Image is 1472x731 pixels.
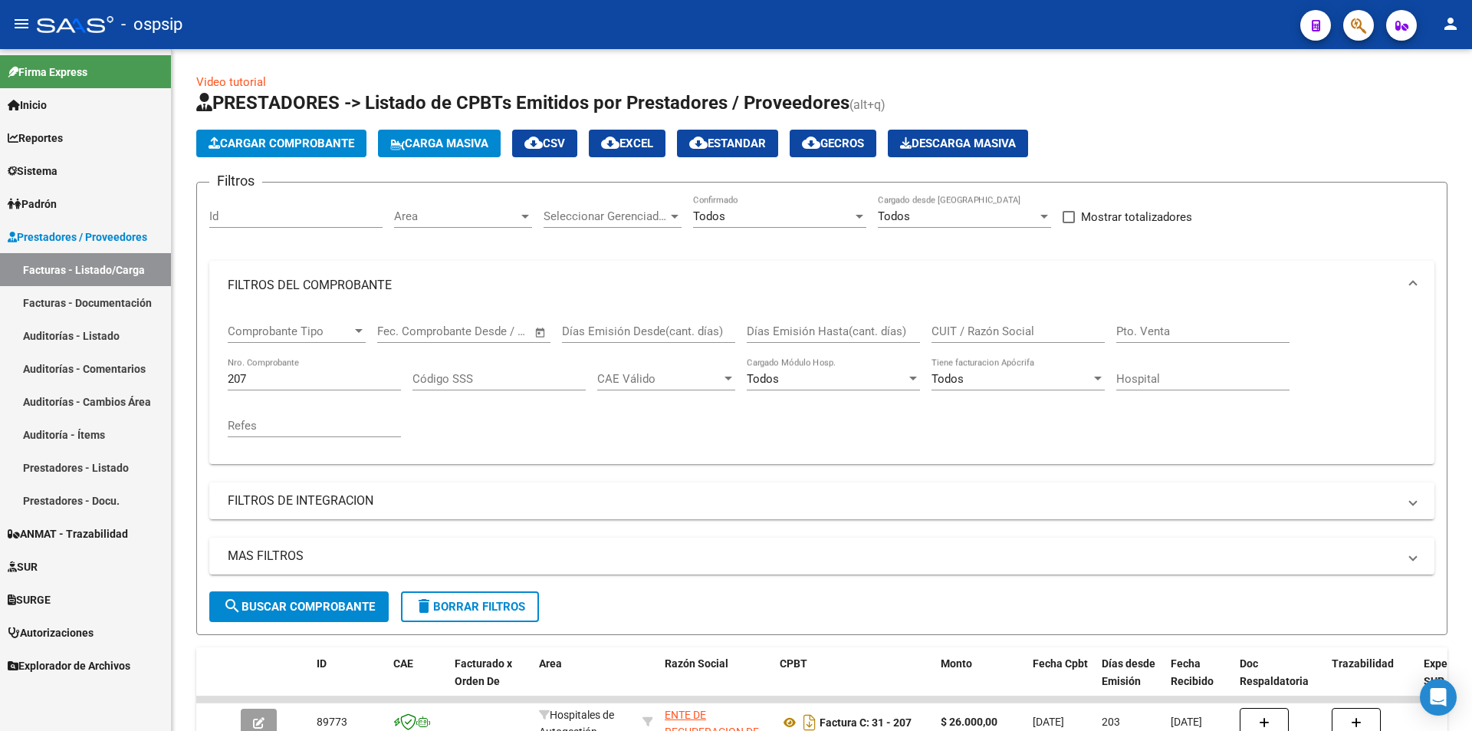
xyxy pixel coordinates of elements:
[209,170,262,192] h3: Filtros
[223,597,242,615] mat-icon: search
[8,558,38,575] span: SUR
[539,657,562,670] span: Area
[1332,657,1394,670] span: Trazabilidad
[415,600,525,614] span: Borrar Filtros
[780,657,807,670] span: CPBT
[524,133,543,152] mat-icon: cloud_download
[8,163,58,179] span: Sistema
[1102,716,1120,728] span: 203
[932,372,964,386] span: Todos
[415,597,433,615] mat-icon: delete
[8,64,87,81] span: Firma Express
[1102,657,1155,687] span: Días desde Emisión
[1165,647,1234,715] datatable-header-cell: Fecha Recibido
[196,92,849,114] span: PRESTADORES -> Listado de CPBTs Emitidos por Prestadores / Proveedores
[532,324,550,341] button: Open calendar
[888,130,1028,157] app-download-masive: Descarga masiva de comprobantes (adjuntos)
[601,137,653,150] span: EXCEL
[1081,208,1192,226] span: Mostrar totalizadores
[941,716,997,728] strong: $ 26.000,00
[228,492,1398,509] mat-panel-title: FILTROS DE INTEGRACION
[8,97,47,114] span: Inicio
[317,716,347,728] span: 89773
[747,372,779,386] span: Todos
[1171,716,1202,728] span: [DATE]
[401,591,539,622] button: Borrar Filtros
[665,657,728,670] span: Razón Social
[1096,647,1165,715] datatable-header-cell: Días desde Emisión
[12,15,31,33] mat-icon: menu
[209,538,1434,575] mat-expansion-panel-header: MAS FILTROS
[378,130,501,157] button: Carga Masiva
[223,600,375,614] span: Buscar Comprobante
[597,372,721,386] span: CAE Válido
[394,209,518,223] span: Area
[888,130,1028,157] button: Descarga Masiva
[196,130,366,157] button: Cargar Comprobante
[228,277,1398,294] mat-panel-title: FILTROS DEL COMPROBANTE
[878,209,910,223] span: Todos
[8,196,57,212] span: Padrón
[533,647,636,715] datatable-header-cell: Area
[589,130,665,157] button: EXCEL
[228,548,1398,565] mat-panel-title: MAS FILTROS
[790,130,876,157] button: Gecros
[8,591,51,608] span: SURGE
[849,97,886,112] span: (alt+q)
[802,137,864,150] span: Gecros
[8,525,128,542] span: ANMAT - Trazabilidad
[310,647,387,715] datatable-header-cell: ID
[544,209,668,223] span: Seleccionar Gerenciador
[677,130,778,157] button: Estandar
[524,137,565,150] span: CSV
[1171,657,1214,687] span: Fecha Recibido
[689,133,708,152] mat-icon: cloud_download
[900,137,1016,150] span: Descarga Masiva
[393,657,413,670] span: CAE
[455,657,512,687] span: Facturado x Orden De
[317,657,327,670] span: ID
[512,130,577,157] button: CSV
[209,310,1434,464] div: FILTROS DEL COMPROBANTE
[449,647,533,715] datatable-header-cell: Facturado x Orden De
[1441,15,1460,33] mat-icon: person
[1033,657,1088,670] span: Fecha Cpbt
[8,624,94,641] span: Autorizaciones
[121,8,182,41] span: - ospsip
[1033,716,1064,728] span: [DATE]
[935,647,1027,715] datatable-header-cell: Monto
[1420,679,1457,716] div: Open Intercom Messenger
[8,130,63,147] span: Reportes
[209,482,1434,519] mat-expansion-panel-header: FILTROS DE INTEGRACION
[659,647,774,715] datatable-header-cell: Razón Social
[1027,647,1096,715] datatable-header-cell: Fecha Cpbt
[453,324,527,338] input: Fecha fin
[209,591,389,622] button: Buscar Comprobante
[1240,657,1309,687] span: Doc Respaldatoria
[820,716,912,729] strong: Factura C: 31 - 207
[387,647,449,715] datatable-header-cell: CAE
[377,324,439,338] input: Fecha inicio
[689,137,766,150] span: Estandar
[802,133,820,152] mat-icon: cloud_download
[228,324,352,338] span: Comprobante Tipo
[1326,647,1418,715] datatable-header-cell: Trazabilidad
[209,137,354,150] span: Cargar Comprobante
[8,657,130,674] span: Explorador de Archivos
[1234,647,1326,715] datatable-header-cell: Doc Respaldatoria
[196,75,266,89] a: Video tutorial
[693,209,725,223] span: Todos
[8,229,147,245] span: Prestadores / Proveedores
[941,657,972,670] span: Monto
[209,261,1434,310] mat-expansion-panel-header: FILTROS DEL COMPROBANTE
[774,647,935,715] datatable-header-cell: CPBT
[601,133,619,152] mat-icon: cloud_download
[390,137,488,150] span: Carga Masiva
